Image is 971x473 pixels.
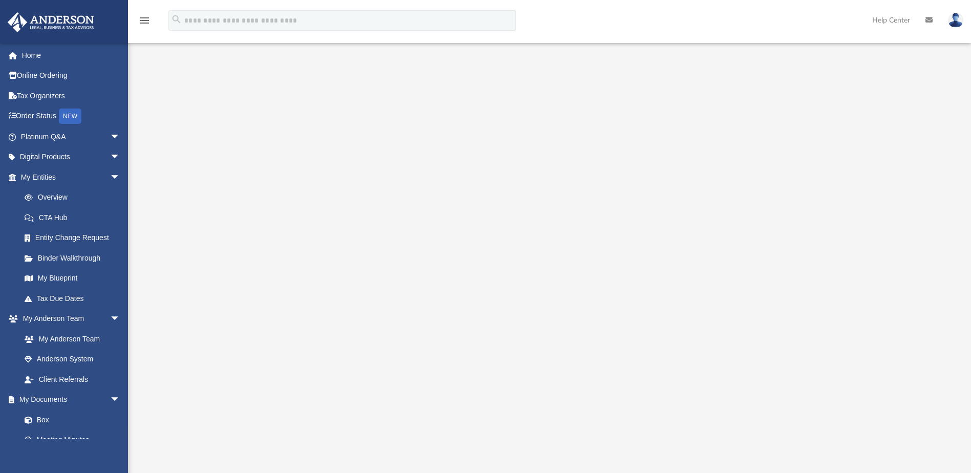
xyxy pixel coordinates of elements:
[5,12,97,32] img: Anderson Advisors Platinum Portal
[14,268,131,289] a: My Blueprint
[14,187,136,208] a: Overview
[14,410,125,430] a: Box
[7,126,136,147] a: Platinum Q&Aarrow_drop_down
[14,207,136,228] a: CTA Hub
[7,45,136,66] a: Home
[59,109,81,124] div: NEW
[14,430,131,450] a: Meeting Minutes
[14,288,136,309] a: Tax Due Dates
[7,147,136,167] a: Digital Productsarrow_drop_down
[14,349,131,370] a: Anderson System
[110,167,131,188] span: arrow_drop_down
[7,66,136,86] a: Online Ordering
[138,19,150,27] a: menu
[7,167,136,187] a: My Entitiesarrow_drop_down
[171,14,182,25] i: search
[7,390,131,410] a: My Documentsarrow_drop_down
[7,309,131,329] a: My Anderson Teamarrow_drop_down
[14,329,125,349] a: My Anderson Team
[7,106,136,127] a: Order StatusNEW
[948,13,963,28] img: User Pic
[110,390,131,411] span: arrow_drop_down
[110,309,131,330] span: arrow_drop_down
[7,85,136,106] a: Tax Organizers
[14,369,131,390] a: Client Referrals
[14,228,136,248] a: Entity Change Request
[110,126,131,147] span: arrow_drop_down
[14,248,136,268] a: Binder Walkthrough
[110,147,131,168] span: arrow_drop_down
[138,14,150,27] i: menu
